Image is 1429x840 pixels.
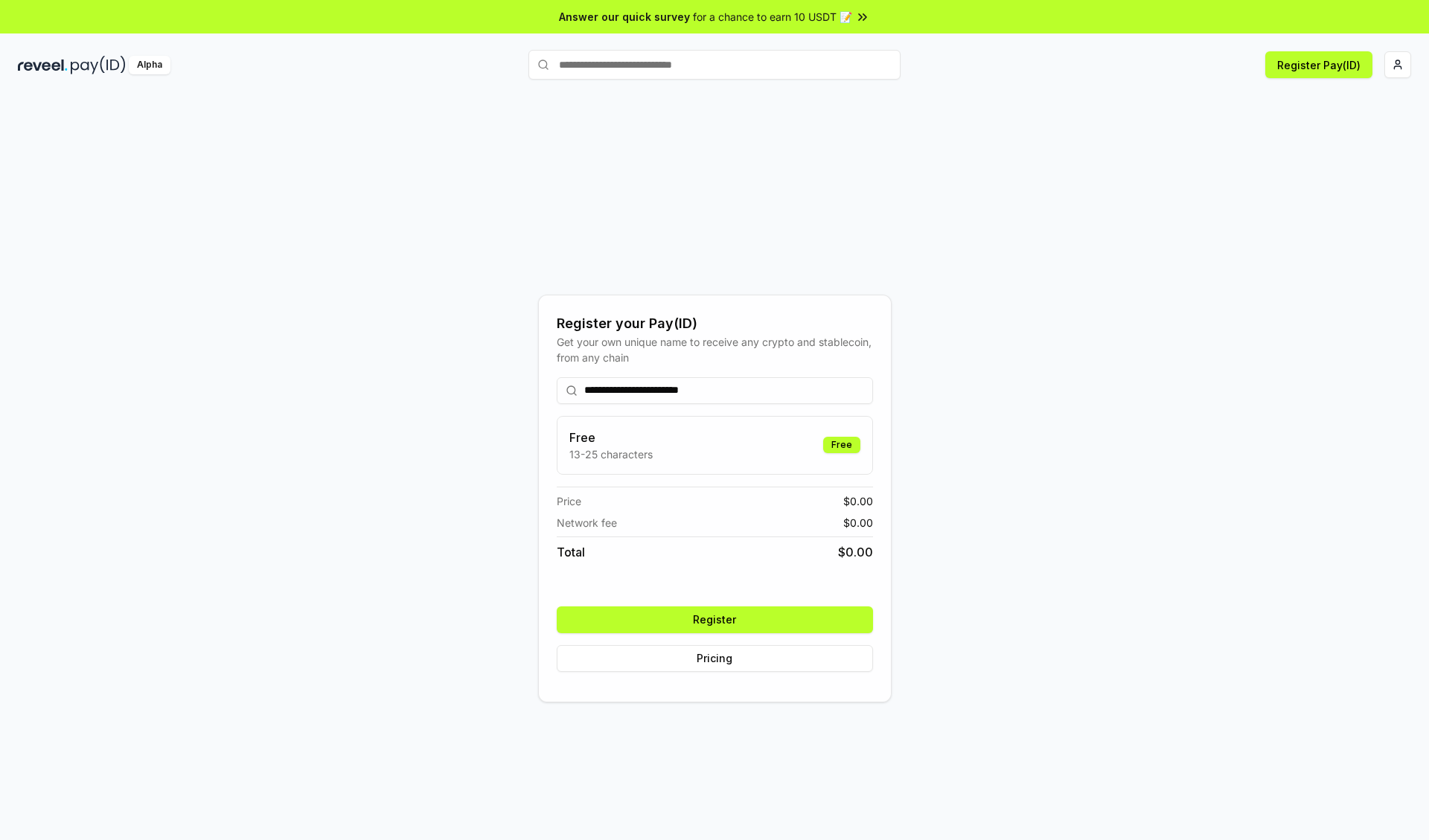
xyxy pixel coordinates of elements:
[557,515,617,530] span: Network fee
[693,9,852,25] span: for a chance to earn 10 USDT 📝
[71,56,126,74] img: pay_id
[559,9,690,25] span: Answer our quick survey
[557,543,585,561] span: Total
[557,493,581,509] span: Price
[1265,51,1372,78] button: Register Pay(ID)
[557,313,873,334] div: Register your Pay(ID)
[129,56,170,74] div: Alpha
[823,437,860,453] div: Free
[18,56,68,74] img: reveel_dark
[557,645,873,672] button: Pricing
[557,606,873,633] button: Register
[838,543,873,561] span: $ 0.00
[569,446,653,462] p: 13-25 characters
[843,493,873,509] span: $ 0.00
[569,429,653,446] h3: Free
[557,334,873,365] div: Get your own unique name to receive any crypto and stablecoin, from any chain
[843,515,873,530] span: $ 0.00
